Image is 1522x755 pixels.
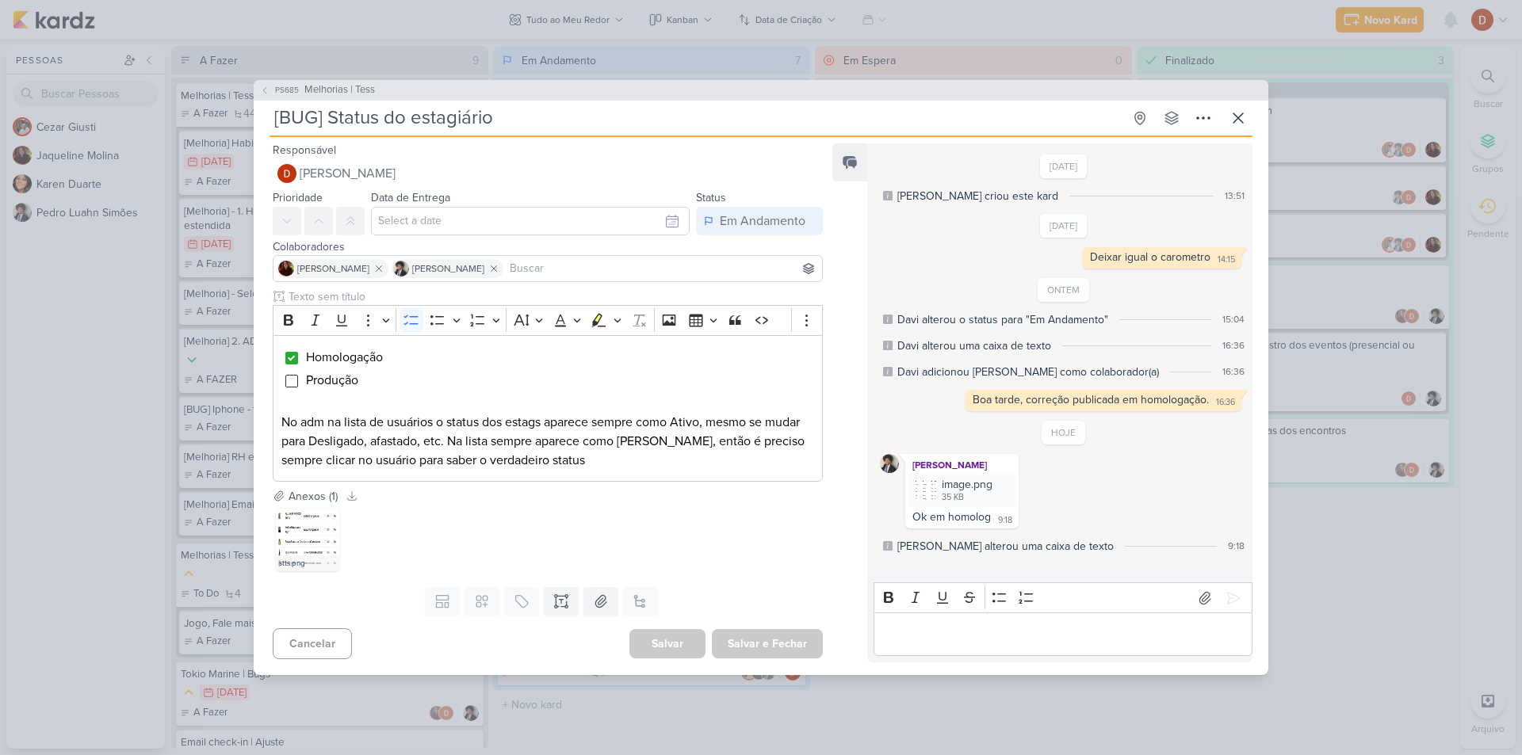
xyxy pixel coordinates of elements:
span: PS685 [273,84,301,96]
div: Davi alterou uma caixa de texto [897,337,1051,354]
p: No adm na lista de usuários o status dos estags aparece sempre como Ativo, mesmo se mudar para De... [281,413,814,470]
div: 35 KB [942,491,992,504]
div: Deixar igual o carometro [1090,250,1210,264]
span: [PERSON_NAME] [297,261,369,276]
div: 13:51 [1225,189,1245,203]
div: Colaboradores [273,238,823,255]
img: Davi Elias Teixeira [277,164,296,183]
div: Editor editing area: main [273,335,823,482]
div: [PERSON_NAME] [908,457,1015,473]
div: Este log é visível à todos no kard [883,315,893,324]
label: Responsável [273,143,336,157]
div: Pedro Luahn alterou uma caixa de texto [897,538,1114,555]
button: PS685 Melhorias | Tess [260,82,375,98]
div: 9:18 [998,514,1012,527]
label: Status [696,191,726,204]
img: Jaqueline Molina [278,261,294,276]
div: image.png [908,473,1015,507]
label: Data de Entrega [371,191,450,204]
div: 16:36 [1216,396,1235,409]
label: Prioridade [273,191,323,204]
div: Pedro Luahn criou este kard [897,188,1058,204]
div: Editor toolbar [874,582,1252,613]
input: Texto sem título [285,288,823,305]
div: Em Andamento [720,212,805,231]
div: Davi adicionou Jaqueline como colaborador(a) [897,364,1159,380]
span: Homologação [306,349,383,365]
div: Editor toolbar [273,305,823,336]
span: [PERSON_NAME] [412,261,484,276]
button: [PERSON_NAME] [273,159,823,188]
button: Cancelar [273,628,352,659]
div: image.png [942,476,992,493]
div: 14:15 [1218,254,1235,266]
div: Este log é visível à todos no kard [883,341,893,350]
div: 16:36 [1222,364,1245,379]
div: Este log é visível à todos no kard [883,191,893,200]
div: 15:04 [1222,312,1245,326]
div: Davi alterou o status para "Em Andamento" [897,311,1108,328]
img: dzGLJ9JbRqSI7vrXzITKm01CZJ3Pswl4dFakgvD6.png [915,479,937,501]
button: Em Andamento [696,207,823,235]
span: [PERSON_NAME] [300,164,396,183]
div: Editor editing area: main [874,612,1252,656]
div: Este log é visível à todos no kard [883,541,893,551]
span: Melhorias | Tess [304,82,375,98]
div: Este log é visível à todos no kard [883,367,893,376]
div: Boa tarde, correção publicada em homologação. [973,393,1209,406]
img: Pedro Luahn Simões [393,261,409,276]
div: Anexos (1) [289,488,338,505]
div: Ok em homolog [912,510,991,524]
div: 9:18 [1228,539,1245,553]
div: stts.png [276,555,339,571]
input: Buscar [507,259,819,278]
input: Select a date [371,207,690,235]
img: yOHAw78EqJZUxTRpahINFF2knXFEggFhXpG813l5.png [276,508,339,571]
input: Kard Sem Título [270,104,1122,132]
div: 16:36 [1222,338,1245,353]
span: Produção [306,372,358,388]
img: Pedro Luahn Simões [880,454,899,473]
